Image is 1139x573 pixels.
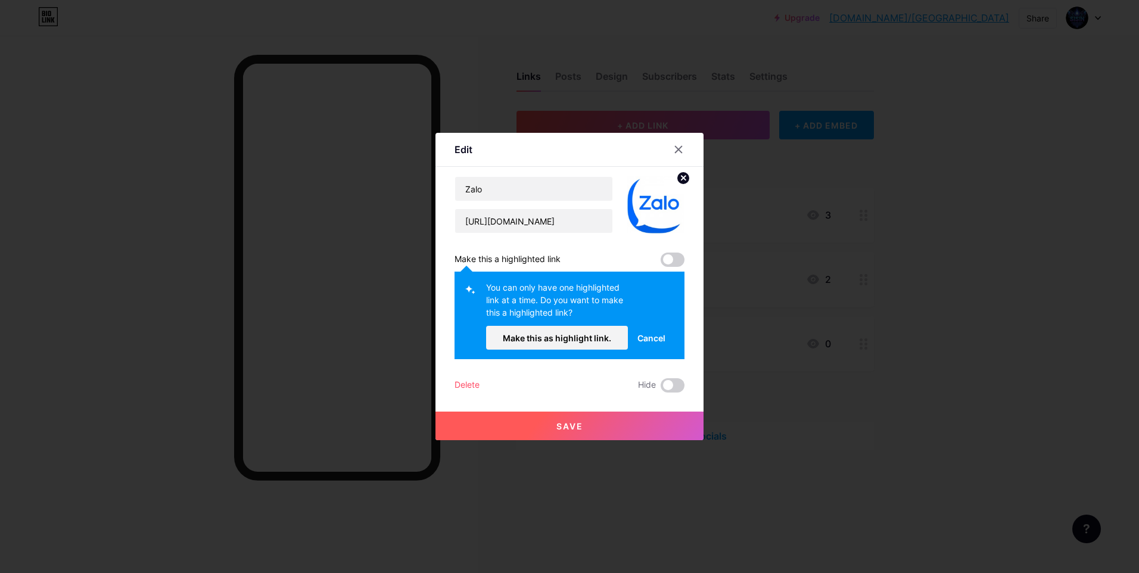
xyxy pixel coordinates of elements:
[455,253,561,267] div: Make this a highlighted link
[486,281,628,326] div: You can only have one highlighted link at a time. Do you want to make this a highlighted link?
[455,142,472,157] div: Edit
[638,378,656,393] span: Hide
[455,209,612,233] input: URL
[455,177,612,201] input: Title
[637,332,665,344] span: Cancel
[435,412,704,440] button: Save
[486,326,628,350] button: Make this as highlight link.
[455,378,480,393] div: Delete
[556,421,583,431] span: Save
[503,333,611,343] span: Make this as highlight link.
[628,326,675,350] button: Cancel
[627,176,684,233] img: link_thumbnail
